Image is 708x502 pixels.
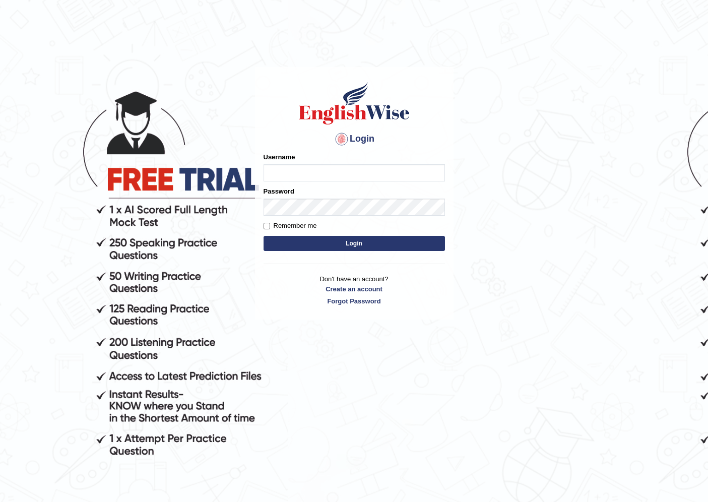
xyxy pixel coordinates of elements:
[264,284,445,294] a: Create an account
[264,274,445,305] p: Don't have an account?
[264,223,270,229] input: Remember me
[264,152,295,162] label: Username
[297,81,412,126] img: Logo of English Wise sign in for intelligent practice with AI
[264,186,294,196] label: Password
[264,221,317,231] label: Remember me
[264,131,445,147] h4: Login
[264,296,445,306] a: Forgot Password
[264,236,445,251] button: Login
